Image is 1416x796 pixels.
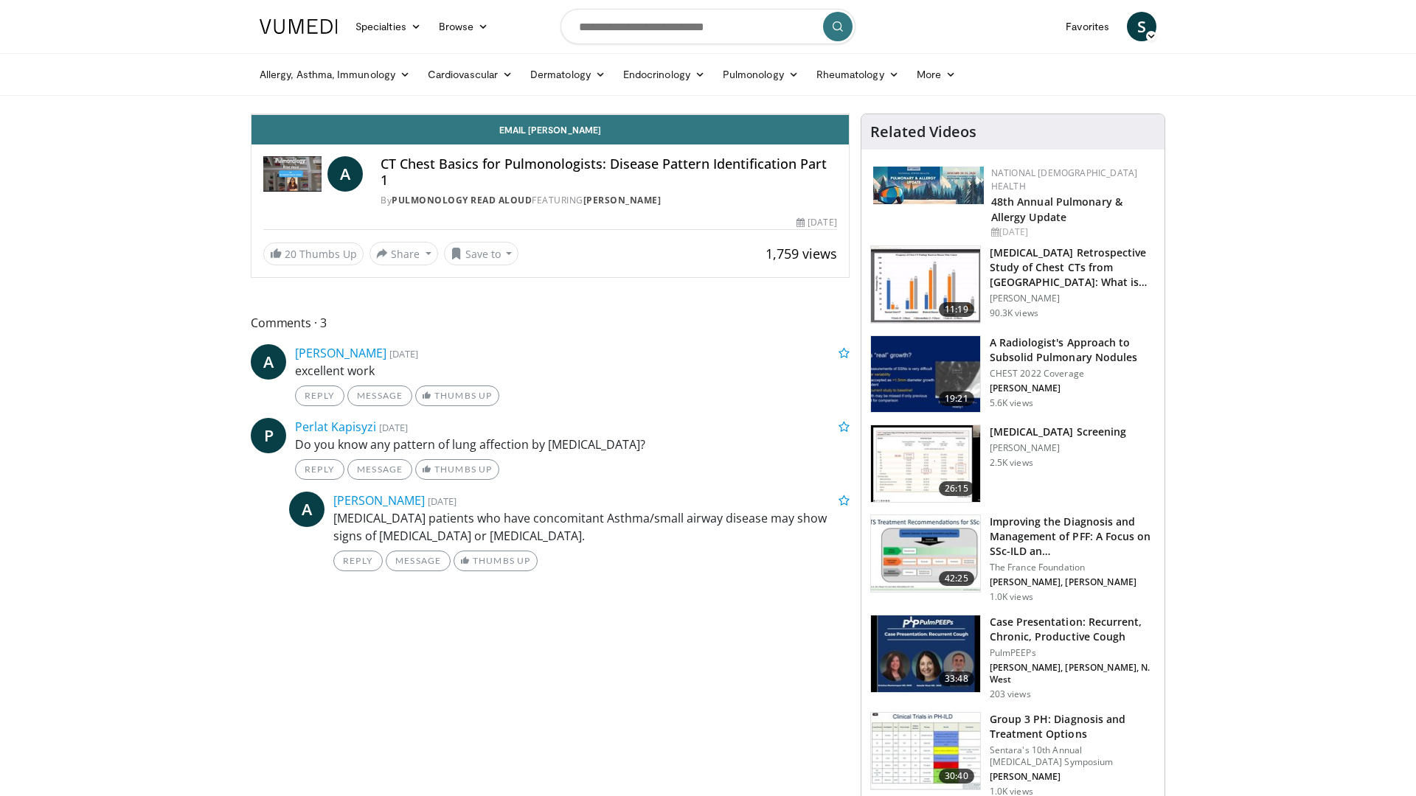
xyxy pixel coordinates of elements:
img: 3e90dd18-24b6-4e48-8388-1b962631c192.150x105_q85_crop-smart_upscale.jpg [871,425,980,502]
span: 30:40 [939,769,974,783]
img: 61bcffe3-a79a-4b77-aced-ca8cb114696a.150x105_q85_crop-smart_upscale.jpg [871,713,980,789]
video-js: Video Player [251,114,849,115]
a: [PERSON_NAME] [583,194,662,206]
img: c2eb46a3-50d3-446d-a553-a9f8510c7760.150x105_q85_crop-smart_upscale.jpg [871,246,980,323]
h3: Case Presentation: Recurrent, Chronic, Productive Cough [990,615,1156,644]
p: PulmPEEPs [990,647,1156,659]
a: 26:15 [MEDICAL_DATA] Screening [PERSON_NAME] 2.5K views [870,425,1156,503]
p: [MEDICAL_DATA] patients who have concomitant Asthma/small airway disease may show signs of [MEDIC... [333,509,850,545]
a: A [251,344,286,380]
div: By FEATURING [381,194,836,207]
h4: CT Chest Basics for Pulmonologists: Disease Pattern Identification Part 1 [381,156,836,188]
a: S [1127,12,1156,41]
img: d1f358bf-e797-4d9b-96ae-79d325439292.150x105_q85_crop-smart_upscale.jpg [871,336,980,413]
a: 11:19 [MEDICAL_DATA] Retrospective Study of Chest CTs from [GEOGRAPHIC_DATA]: What is the Re… [PE... [870,245,1156,324]
span: 42:25 [939,571,974,586]
p: CHEST 2022 Coverage [990,368,1156,380]
div: [DATE] [991,226,1153,239]
img: 0c4c452a-f375-4032-8d0b-fe6d23aa7c33.150x105_q85_crop-smart_upscale.jpg [871,515,980,592]
small: [DATE] [428,495,457,508]
img: Pulmonology Read Aloud [263,156,322,192]
a: 48th Annual Pulmonary & Allergy Update [991,195,1122,224]
a: 42:25 Improving the Diagnosis and Management of PFF: A Focus on SSc-ILD an… The France Foundation... [870,514,1156,603]
a: Message [347,385,412,406]
a: Thumbs Up [415,385,499,406]
p: [PERSON_NAME] [990,383,1156,394]
p: [PERSON_NAME] [990,293,1156,304]
span: 26:15 [939,481,974,496]
input: Search topics, interventions [560,9,855,44]
a: Thumbs Up [454,551,537,571]
p: [PERSON_NAME] [990,442,1126,454]
a: 19:21 A Radiologist's Approach to Subsolid Pulmonary Nodules CHEST 2022 Coverage [PERSON_NAME] 5.... [870,335,1156,413]
p: [PERSON_NAME], [PERSON_NAME], N. West [990,662,1156,685]
a: Pulmonology Read Aloud [392,194,532,206]
small: [DATE] [379,421,408,434]
img: VuMedi Logo [260,19,338,34]
p: [PERSON_NAME], [PERSON_NAME] [990,576,1156,588]
a: [PERSON_NAME] [295,345,386,361]
a: Dermatology [521,60,614,89]
a: A [289,492,324,527]
span: 20 [285,247,296,261]
h3: Group 3 PH: Diagnosis and Treatment Options [990,712,1156,741]
a: 33:48 Case Presentation: Recurrent, Chronic, Productive Cough PulmPEEPs [PERSON_NAME], [PERSON_NA... [870,615,1156,700]
a: National [DEMOGRAPHIC_DATA] Health [991,167,1138,192]
button: Share [369,242,438,265]
h3: [MEDICAL_DATA] Screening [990,425,1126,439]
h4: Related Videos [870,123,976,141]
a: Favorites [1057,12,1118,41]
a: Perlat Kapisyzi [295,419,376,435]
h3: Improving the Diagnosis and Management of PFF: A Focus on SSc-ILD an… [990,514,1156,559]
span: Comments 3 [251,313,850,332]
p: Sentara's 10th Annual [MEDICAL_DATA] Symposium [990,744,1156,768]
p: 1.0K views [990,591,1033,603]
a: A [327,156,363,192]
a: Allergy, Asthma, Immunology [251,60,419,89]
img: b90f5d12-84c1-472e-b843-5cad6c7ef911.jpg.150x105_q85_autocrop_double_scale_upscale_version-0.2.jpg [873,167,984,204]
span: 33:48 [939,671,974,686]
a: Message [386,551,451,571]
p: Do you know any pattern of lung affection by [MEDICAL_DATA]? [295,436,850,453]
img: d4afedd5-4ea2-48e4-9d68-212c03da2053.150x105_q85_crop-smart_upscale.jpg [871,615,980,692]
small: [DATE] [389,347,418,360]
p: 203 views [990,688,1031,700]
p: 2.5K views [990,457,1033,469]
p: 90.3K views [990,307,1038,319]
span: 1,759 views [766,245,837,262]
div: [DATE] [796,216,836,229]
a: Reply [295,459,344,480]
p: The France Foundation [990,562,1156,573]
h3: A Radiologist's Approach to Subsolid Pulmonary Nodules [990,335,1156,365]
a: [PERSON_NAME] [333,492,425,509]
span: 19:21 [939,391,974,406]
a: P [251,418,286,453]
a: Message [347,459,412,480]
a: Specialties [347,12,430,41]
a: Cardiovascular [419,60,521,89]
p: [PERSON_NAME] [990,771,1156,783]
a: Thumbs Up [415,459,499,480]
a: Endocrinology [614,60,714,89]
a: Rheumatology [808,60,908,89]
a: More [908,60,965,89]
a: Reply [295,385,344,406]
p: excellent work [295,362,850,380]
a: Browse [430,12,498,41]
a: Pulmonology [714,60,808,89]
span: 11:19 [939,302,974,317]
a: 20 Thumbs Up [263,242,364,265]
a: Reply [333,551,383,571]
button: Save to [444,242,519,265]
a: Email [PERSON_NAME] [251,115,849,144]
h3: [MEDICAL_DATA] Retrospective Study of Chest CTs from [GEOGRAPHIC_DATA]: What is the Re… [990,245,1156,290]
p: 5.6K views [990,397,1033,409]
